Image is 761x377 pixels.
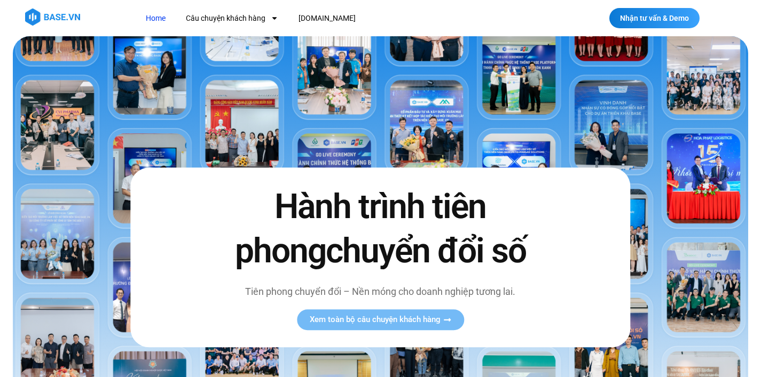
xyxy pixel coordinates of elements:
[297,309,464,330] a: Xem toàn bộ câu chuyện khách hàng
[310,316,441,324] span: Xem toàn bộ câu chuyện khách hàng
[326,231,526,271] span: chuyển đổi số
[213,284,548,299] p: Tiên phong chuyển đổi – Nền móng cho doanh nghiệp tương lai.
[178,9,286,28] a: Câu chuyện khách hàng
[620,14,689,22] span: Nhận tư vấn & Demo
[138,9,174,28] a: Home
[291,9,364,28] a: [DOMAIN_NAME]
[609,8,700,28] a: Nhận tư vấn & Demo
[213,185,548,274] h2: Hành trình tiên phong
[138,9,543,28] nav: Menu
